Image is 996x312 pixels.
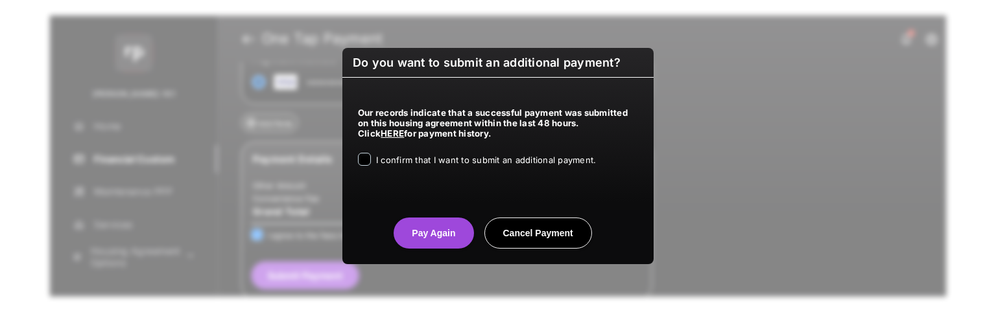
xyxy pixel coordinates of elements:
[342,48,654,78] h6: Do you want to submit an additional payment?
[381,128,404,139] a: HERE
[358,107,638,139] h5: Our records indicate that a successful payment was submitted on this housing agreement within the...
[394,217,473,249] button: Pay Again
[376,155,596,165] span: I confirm that I want to submit an additional payment.
[484,217,592,249] button: Cancel Payment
